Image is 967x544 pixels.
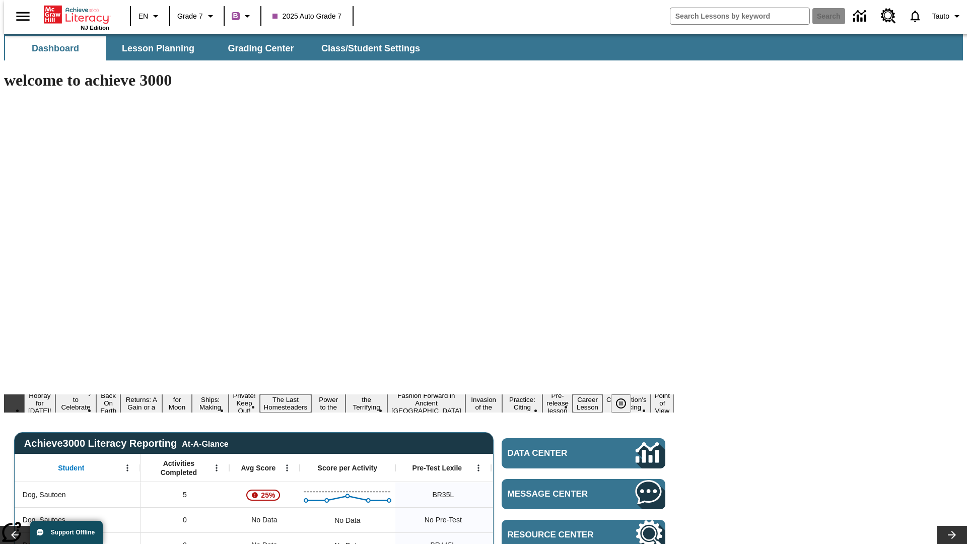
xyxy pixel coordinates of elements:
[318,463,378,472] span: Score per Activity
[412,463,462,472] span: Pre-Test Lexile
[162,387,191,420] button: Slide 5 Time for Moon Rules?
[4,71,674,90] h1: welcome to achieve 3000
[272,11,342,22] span: 2025 Auto Grade 7
[937,526,967,544] button: Lesson carousel, Next
[465,387,502,420] button: Slide 12 The Invasion of the Free CD
[875,3,902,30] a: Resource Center, Will open in new tab
[425,515,462,525] span: No Pre-Test, Dog, Sautoes
[183,490,187,500] span: 5
[228,43,294,54] span: Grading Center
[211,36,311,60] button: Grading Center
[173,7,221,25] button: Grade: Grade 7, Select a grade
[491,507,587,532] div: No Data, Dog, Sautoes
[542,390,573,416] button: Slide 14 Pre-release lesson
[44,4,109,31] div: Home
[23,490,66,500] span: Dog, Sautoen
[81,25,109,31] span: NJ Edition
[602,387,651,420] button: Slide 16 The Constitution's Balancing Act
[24,390,55,416] button: Slide 1 Hooray for Constitution Day!
[183,515,187,525] span: 0
[432,490,454,500] span: Beginning reader 35 Lexile, Dog, Sautoen
[491,482,587,507] div: 35 Lexile, ER, Based on the Lexile Reading measure, student is an Emerging Reader (ER) and will h...
[192,387,229,420] button: Slide 6 Cruise Ships: Making Waves
[611,394,631,413] button: Pause
[58,463,84,472] span: Student
[228,7,257,25] button: Boost Class color is purple. Change class color
[611,394,641,413] div: Pause
[313,36,428,60] button: Class/Student Settings
[4,34,963,60] div: SubNavbar
[55,387,97,420] button: Slide 2 Get Ready to Celebrate Juneteenth!
[932,11,949,22] span: Tauto
[177,11,203,22] span: Grade 7
[502,438,665,468] a: Data Center
[182,438,228,449] div: At-A-Glance
[23,515,65,525] span: Dog, Sautoes
[229,507,300,532] div: No Data, Dog, Sautoes
[928,7,967,25] button: Profile/Settings
[134,7,166,25] button: Language: EN, Select a language
[260,394,312,413] button: Slide 8 The Last Homesteaders
[141,507,229,532] div: 0, Dog, Sautoes
[141,482,229,507] div: 5, Dog, Sautoen
[5,36,106,60] button: Dashboard
[321,43,420,54] span: Class/Student Settings
[8,2,38,31] button: Open side menu
[508,530,605,540] span: Resource Center
[229,390,259,416] button: Slide 7 Private! Keep Out!
[387,390,465,416] button: Slide 11 Fashion Forward in Ancient Rome
[122,43,194,54] span: Lesson Planning
[651,390,674,416] button: Slide 17 Point of View
[670,8,809,24] input: search field
[502,387,543,420] button: Slide 13 Mixed Practice: Citing Evidence
[508,489,605,499] span: Message Center
[229,482,300,507] div: , 25%, Attention! This student's Average First Try Score of 25% is below 65%, Dog, Sautoen
[139,11,148,22] span: EN
[120,460,135,475] button: Open Menu
[573,394,602,413] button: Slide 15 Career Lesson
[30,521,103,544] button: Support Offline
[257,486,279,504] span: 25%
[4,36,429,60] div: SubNavbar
[51,529,95,536] span: Support Offline
[32,43,79,54] span: Dashboard
[502,479,665,509] a: Message Center
[280,460,295,475] button: Open Menu
[508,448,602,458] span: Data Center
[24,438,229,449] span: Achieve3000 Literacy Reporting
[44,5,109,25] a: Home
[329,510,365,530] div: No Data, Dog, Sautoes
[233,10,238,22] span: B
[146,459,212,477] span: Activities Completed
[246,510,282,530] span: No Data
[346,387,387,420] button: Slide 10 Attack of the Terrifying Tomatoes
[471,460,486,475] button: Open Menu
[120,387,162,420] button: Slide 4 Free Returns: A Gain or a Drain?
[311,387,346,420] button: Slide 9 Solar Power to the People
[96,390,120,416] button: Slide 3 Back On Earth
[209,460,224,475] button: Open Menu
[847,3,875,30] a: Data Center
[902,3,928,29] a: Notifications
[108,36,209,60] button: Lesson Planning
[241,463,275,472] span: Avg Score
